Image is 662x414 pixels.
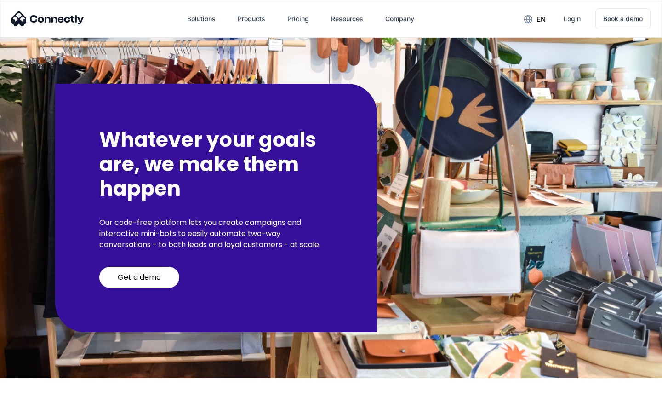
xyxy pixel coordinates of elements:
[280,8,316,30] a: Pricing
[9,398,55,411] aside: Language selected: English
[99,128,333,201] h2: Whatever your goals are, we make them happen
[595,8,651,29] a: Book a demo
[238,12,265,25] div: Products
[564,12,581,25] div: Login
[11,11,84,26] img: Connectly Logo
[118,273,161,282] div: Get a demo
[385,12,414,25] div: Company
[99,267,179,288] a: Get a demo
[18,398,55,411] ul: Language list
[331,12,363,25] div: Resources
[536,13,546,26] div: en
[187,12,216,25] div: Solutions
[556,8,588,30] a: Login
[287,12,309,25] div: Pricing
[99,217,333,250] p: Our code-free platform lets you create campaigns and interactive mini-bots to easily automate two...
